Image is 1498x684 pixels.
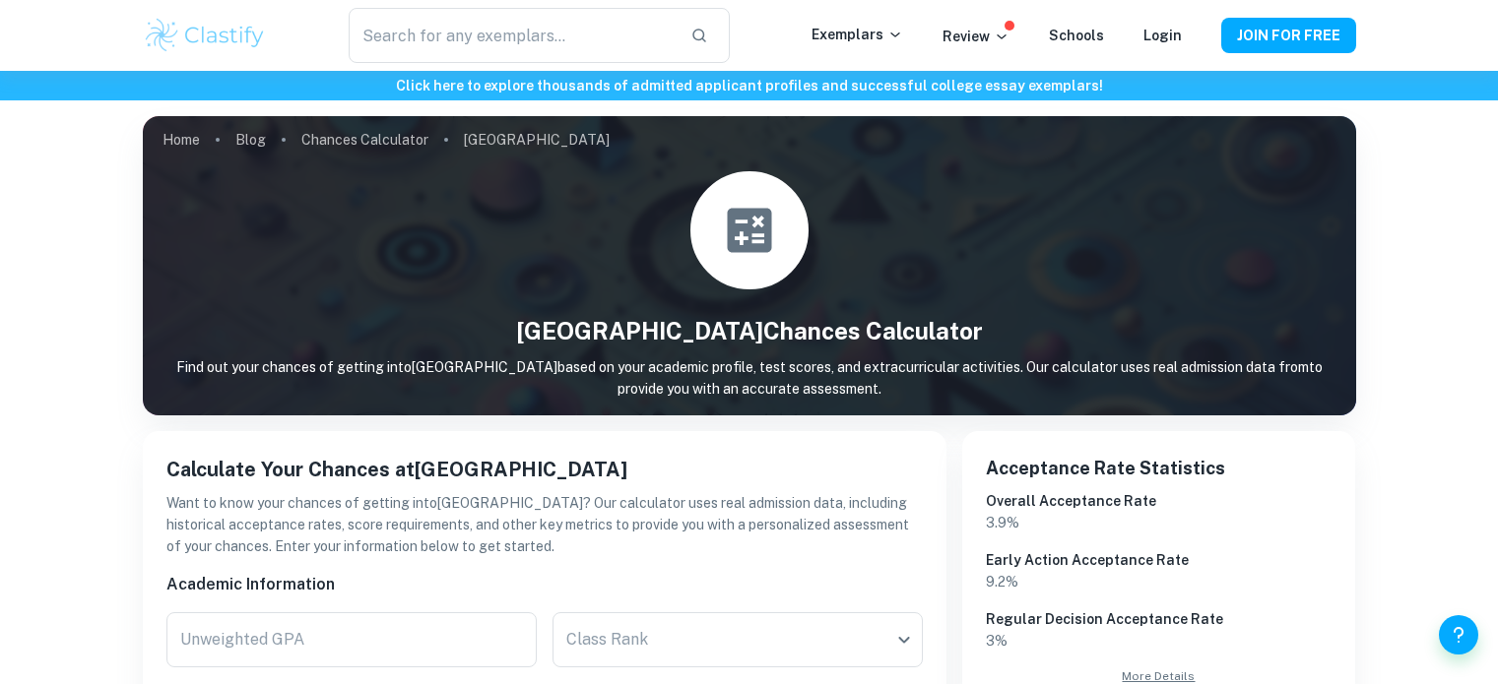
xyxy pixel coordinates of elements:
h6: Early Action Acceptance Rate [986,549,1333,571]
p: Review [943,26,1010,47]
h6: Click here to explore thousands of admitted applicant profiles and successful college essay exemp... [4,75,1494,96]
a: Blog [235,126,266,154]
input: Search for any exemplars... [349,8,674,63]
a: Login [1143,28,1182,43]
p: 3 % [986,630,1333,652]
a: Schools [1049,28,1104,43]
h6: Overall Acceptance Rate [986,490,1333,512]
h6: Acceptance Rate Statistics [986,455,1333,482]
h1: [GEOGRAPHIC_DATA] Chances Calculator [143,313,1356,348]
p: 9.2 % [986,571,1333,592]
button: Help and Feedback [1439,615,1478,654]
p: 3.9 % [986,512,1333,533]
button: JOIN FOR FREE [1221,18,1356,53]
p: Want to know your chances of getting into [GEOGRAPHIC_DATA] ? Our calculator uses real admission ... [166,492,923,557]
p: Exemplars [812,24,903,45]
h6: Academic Information [166,573,923,596]
a: Chances Calculator [301,126,428,154]
h6: Regular Decision Acceptance Rate [986,608,1333,630]
p: Find out your chances of getting into [GEOGRAPHIC_DATA] based on your academic profile, test scor... [143,356,1356,400]
img: Clastify logo [143,16,268,55]
a: Home [163,126,200,154]
h5: Calculate Your Chances at [GEOGRAPHIC_DATA] [166,455,923,484]
p: [GEOGRAPHIC_DATA] [464,129,610,151]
